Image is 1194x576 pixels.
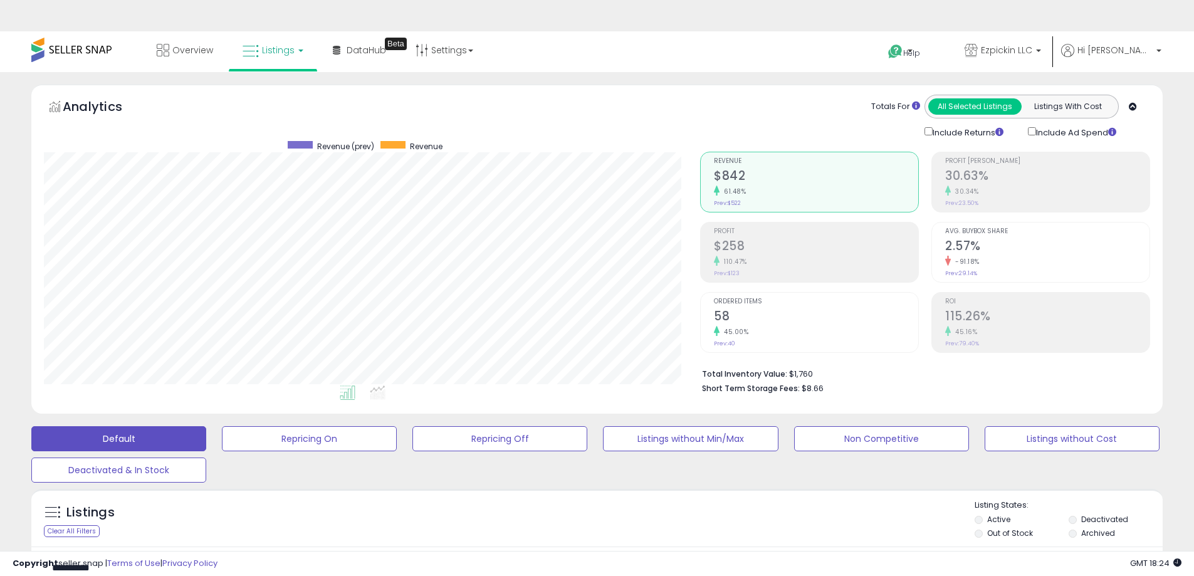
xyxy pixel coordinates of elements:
small: 61.48% [720,187,746,196]
span: Revenue [714,158,918,165]
div: seller snap | | [13,558,217,570]
h2: $842 [714,169,918,186]
span: Ordered Items [714,298,918,305]
span: Overview [172,44,213,56]
a: Settings [406,31,483,69]
h5: Analytics [63,98,147,118]
a: Ezpickin LLC [955,31,1050,72]
small: 45.16% [951,327,977,337]
small: Prev: 23.50% [945,199,978,207]
a: Listings [233,31,313,69]
a: Hi [PERSON_NAME] [1061,44,1161,72]
small: Prev: 29.14% [945,270,977,277]
span: ROI [945,298,1149,305]
label: Archived [1081,528,1115,538]
div: Clear All Filters [44,525,100,537]
small: 30.34% [951,187,978,196]
strong: Copyright [13,557,58,569]
button: Listings without Min/Max [603,426,778,451]
div: Include Ad Spend [1019,125,1136,139]
button: Non Competitive [794,426,969,451]
span: Profit [PERSON_NAME] [945,158,1149,165]
small: Prev: 40 [714,340,735,347]
b: Total Inventory Value: [702,369,787,379]
small: -91.18% [951,257,980,266]
p: Listing States: [975,500,1163,511]
i: Get Help [888,44,903,60]
span: Ezpickin LLC [981,44,1032,56]
h2: 115.26% [945,309,1149,326]
label: Deactivated [1081,514,1128,525]
li: $1,760 [702,365,1141,380]
span: Help [903,48,920,58]
h2: 58 [714,309,918,326]
button: Listings With Cost [1021,98,1114,115]
small: Prev: 79.40% [945,340,979,347]
span: Listings [262,44,295,56]
span: Revenue [410,141,443,152]
small: 45.00% [720,327,748,337]
span: Profit [714,228,918,235]
button: Listings without Cost [985,426,1160,451]
h2: 2.57% [945,239,1149,256]
button: Default [31,426,206,451]
a: Help [878,34,945,72]
button: Repricing On [222,426,397,451]
h5: Listings [66,504,115,521]
a: Overview [147,31,223,69]
b: Short Term Storage Fees: [702,383,800,394]
a: DataHub [323,31,395,69]
span: DataHub [347,44,386,56]
small: Prev: $522 [714,199,741,207]
h2: 30.63% [945,169,1149,186]
button: Deactivated & In Stock [31,458,206,483]
div: Totals For [871,101,920,113]
div: Include Returns [915,125,1019,139]
span: Avg. Buybox Share [945,228,1149,235]
label: Out of Stock [987,528,1033,538]
h2: $258 [714,239,918,256]
label: Active [987,514,1010,525]
span: Hi [PERSON_NAME] [1077,44,1153,56]
button: All Selected Listings [928,98,1022,115]
span: $8.66 [802,382,824,394]
span: Revenue (prev) [317,141,374,152]
button: Repricing Off [412,426,587,451]
span: 2025-09-9 18:24 GMT [1130,557,1181,569]
small: Prev: $123 [714,270,740,277]
small: 110.47% [720,257,747,266]
div: Tooltip anchor [385,38,407,50]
